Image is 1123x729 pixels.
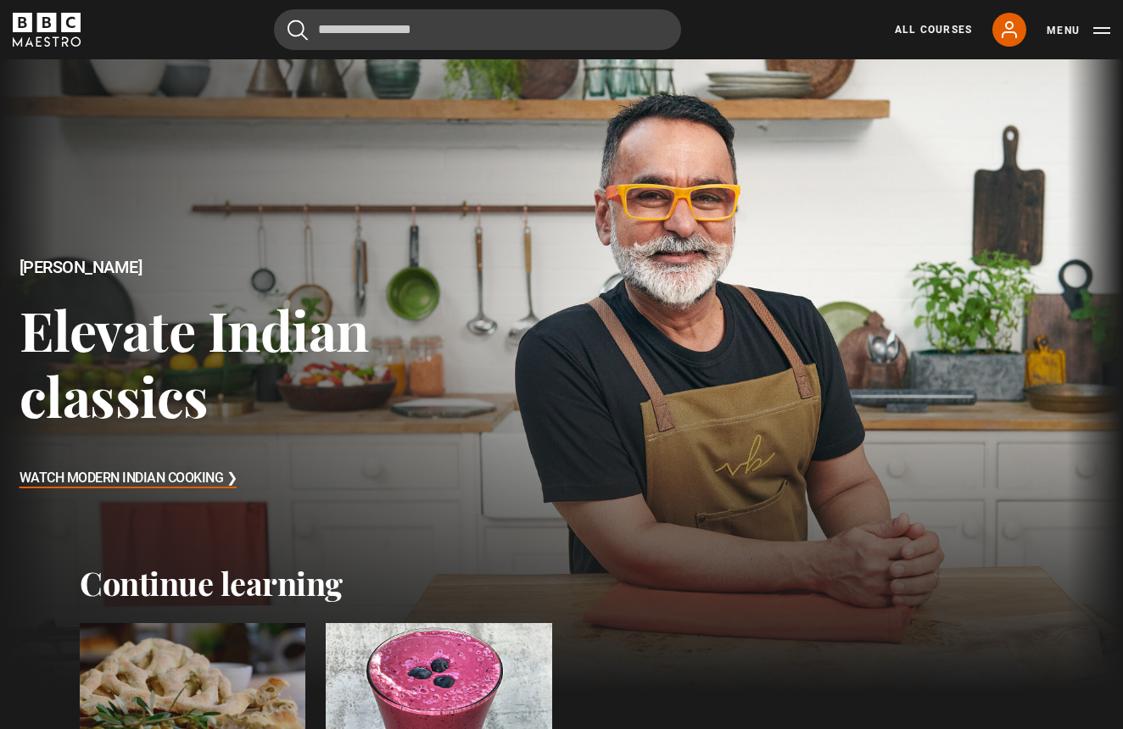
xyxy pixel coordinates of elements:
[20,297,562,428] h3: Elevate Indian classics
[20,258,562,277] h2: [PERSON_NAME]
[274,9,681,50] input: Search
[13,13,81,47] svg: BBC Maestro
[1047,22,1110,39] button: Toggle navigation
[20,466,237,492] h3: Watch Modern Indian Cooking ❯
[895,22,972,37] a: All Courses
[288,19,308,41] button: Submit the search query
[80,564,1043,603] h2: Continue learning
